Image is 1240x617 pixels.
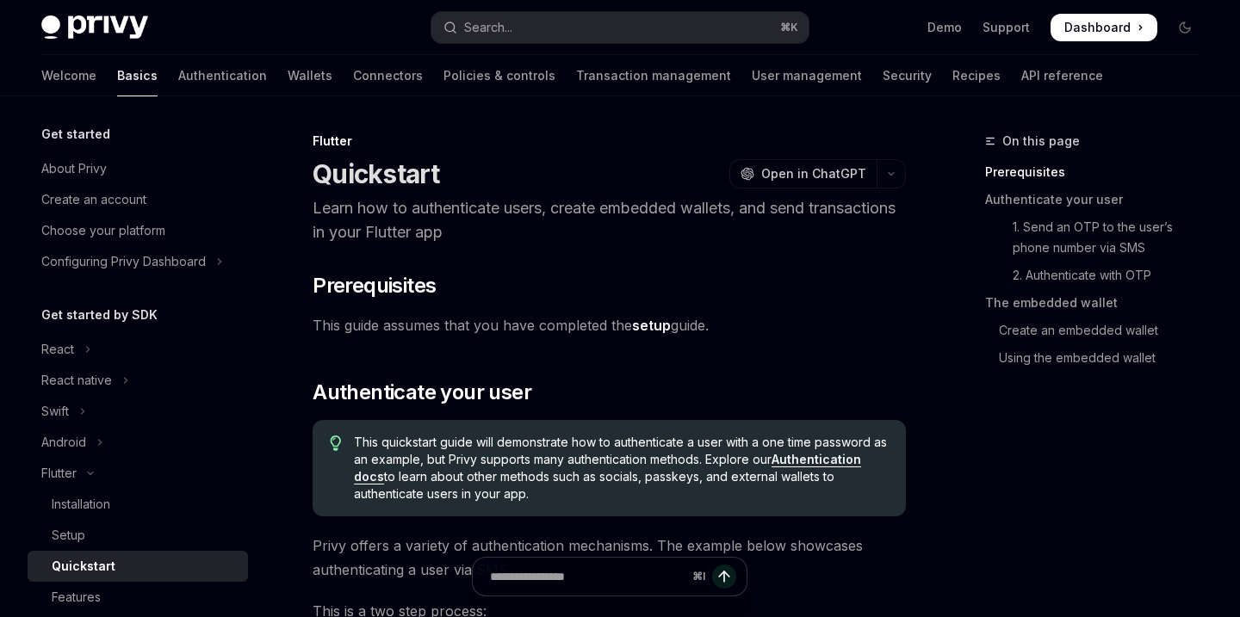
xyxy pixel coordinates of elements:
a: API reference [1021,55,1103,96]
a: 1. Send an OTP to the user’s phone number via SMS [985,213,1212,262]
a: Authentication [178,55,267,96]
a: Installation [28,489,248,520]
a: Welcome [41,55,96,96]
a: Recipes [952,55,1001,96]
a: Features [28,582,248,613]
button: Toggle Configuring Privy Dashboard section [28,246,248,277]
span: This quickstart guide will demonstrate how to authenticate a user with a one time password as an ... [354,434,889,503]
a: Setup [28,520,248,551]
span: Dashboard [1064,19,1131,36]
div: Flutter [41,463,77,484]
div: Swift [41,401,69,422]
a: Create an account [28,184,248,215]
a: Prerequisites [985,158,1212,186]
button: Toggle Swift section [28,396,248,427]
input: Ask a question... [490,558,685,595]
span: ⌘ K [780,21,798,34]
a: Support [983,19,1030,36]
a: Security [883,55,932,96]
a: Create an embedded wallet [985,317,1212,344]
h5: Get started by SDK [41,305,158,325]
div: Quickstart [52,556,115,577]
a: Using the embedded wallet [985,344,1212,372]
div: Features [52,587,101,608]
a: setup [632,317,671,335]
div: Flutter [313,133,906,150]
button: Send message [712,565,736,589]
div: Create an account [41,189,146,210]
span: Open in ChatGPT [761,165,866,182]
div: Setup [52,525,85,546]
button: Toggle Flutter section [28,458,248,489]
button: Toggle React native section [28,365,248,396]
button: Open search [431,12,808,43]
a: Basics [117,55,158,96]
svg: Tip [330,435,342,451]
p: Learn how to authenticate users, create embedded wallets, and send transactions in your Flutter app [313,196,906,244]
div: React native [41,370,112,391]
a: Choose your platform [28,215,248,246]
a: Demo [927,19,962,36]
a: Authenticate your user [985,186,1212,213]
span: Authenticate your user [313,379,531,406]
a: Connectors [353,55,423,96]
div: Installation [52,494,110,515]
a: Policies & controls [443,55,555,96]
div: About Privy [41,158,107,179]
a: About Privy [28,153,248,184]
span: Privy offers a variety of authentication mechanisms. The example below showcases authenticating a... [313,534,906,582]
span: On this page [1002,131,1080,151]
button: Open in ChatGPT [729,159,877,188]
button: Toggle React section [28,334,248,365]
a: 2. Authenticate with OTP [985,262,1212,289]
div: Search... [464,17,512,38]
div: Configuring Privy Dashboard [41,251,206,272]
h5: Get started [41,124,110,145]
a: Transaction management [576,55,731,96]
h1: Quickstart [313,158,440,189]
img: dark logo [41,15,148,40]
a: Wallets [288,55,332,96]
a: Quickstart [28,551,248,582]
a: Dashboard [1051,14,1157,41]
a: User management [752,55,862,96]
div: React [41,339,74,360]
span: This guide assumes that you have completed the guide. [313,313,906,337]
div: Choose your platform [41,220,165,241]
button: Toggle Android section [28,427,248,458]
a: The embedded wallet [985,289,1212,317]
button: Toggle dark mode [1171,14,1199,41]
div: Android [41,432,86,453]
span: Prerequisites [313,272,436,299]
